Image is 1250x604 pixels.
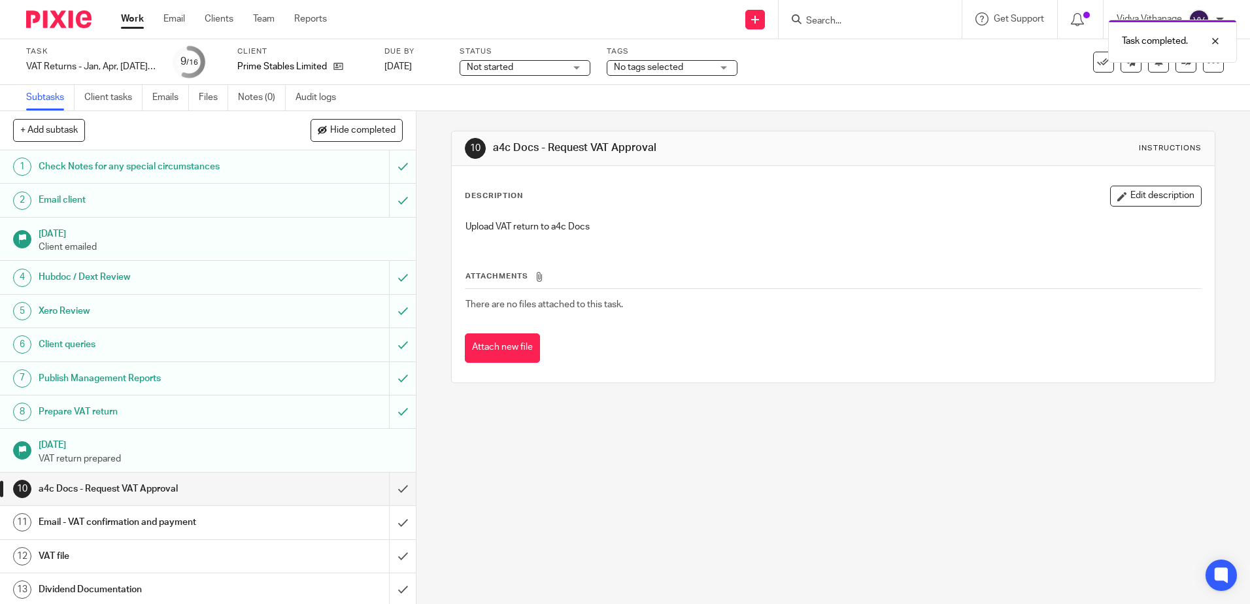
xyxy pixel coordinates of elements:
[465,220,1200,233] p: Upload VAT return to a4c Docs
[39,335,263,354] h1: Client queries
[26,60,157,73] div: VAT Returns - Jan, Apr, Jul, Oct
[467,63,513,72] span: Not started
[465,138,486,159] div: 10
[39,157,263,176] h1: Check Notes for any special circumstances
[330,126,396,136] span: Hide completed
[294,12,327,25] a: Reports
[384,62,412,71] span: [DATE]
[84,85,143,110] a: Client tasks
[465,300,623,309] span: There are no files attached to this task.
[493,141,861,155] h1: a4c Docs - Request VAT Approval
[205,12,233,25] a: Clients
[253,12,275,25] a: Team
[614,63,683,72] span: No tags selected
[311,119,403,141] button: Hide completed
[13,369,31,388] div: 7
[26,46,157,57] label: Task
[163,12,185,25] a: Email
[237,46,368,57] label: Client
[1110,186,1202,207] button: Edit description
[39,241,403,254] p: Client emailed
[1139,143,1202,154] div: Instructions
[39,267,263,287] h1: Hubdoc / Dext Review
[465,273,528,280] span: Attachments
[39,435,403,452] h1: [DATE]
[607,46,737,57] label: Tags
[26,85,75,110] a: Subtasks
[39,479,263,499] h1: a4c Docs - Request VAT Approval
[13,513,31,531] div: 11
[39,190,263,210] h1: Email client
[13,158,31,176] div: 1
[237,60,327,73] p: Prime Stables Limited
[13,302,31,320] div: 5
[1189,9,1209,30] img: svg%3E
[39,369,263,388] h1: Publish Management Reports
[39,402,263,422] h1: Prepare VAT return
[384,46,443,57] label: Due by
[39,452,403,465] p: VAT return prepared
[238,85,286,110] a: Notes (0)
[13,480,31,498] div: 10
[13,269,31,287] div: 4
[39,546,263,566] h1: VAT file
[1122,35,1188,48] p: Task completed.
[39,301,263,321] h1: Xero Review
[13,192,31,210] div: 2
[26,60,157,73] div: VAT Returns - Jan, Apr, [DATE], Oct
[13,335,31,354] div: 6
[121,12,144,25] a: Work
[13,403,31,421] div: 8
[152,85,189,110] a: Emails
[39,224,403,241] h1: [DATE]
[13,547,31,565] div: 12
[13,119,85,141] button: + Add subtask
[39,580,263,599] h1: Dividend Documentation
[465,191,523,201] p: Description
[460,46,590,57] label: Status
[186,59,198,66] small: /16
[296,85,346,110] a: Audit logs
[39,512,263,532] h1: Email - VAT confirmation and payment
[199,85,228,110] a: Files
[13,580,31,599] div: 13
[465,333,540,363] button: Attach new file
[26,10,92,28] img: Pixie
[180,54,198,69] div: 9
